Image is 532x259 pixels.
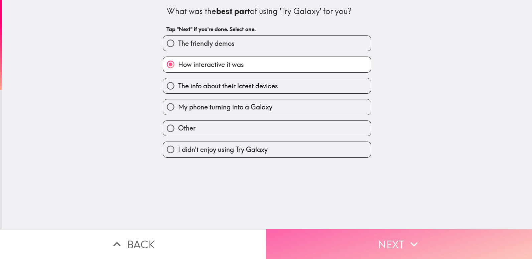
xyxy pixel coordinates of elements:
h6: Tap "Next" if you're done. Select one. [166,25,368,33]
div: What was the of using 'Try Galaxy' for you? [166,6,368,17]
span: The info about their latest devices [178,81,278,91]
span: The friendly demos [178,39,235,48]
span: Other [178,123,195,133]
button: Other [163,121,371,136]
button: How interactive it was [163,57,371,72]
b: best part [216,6,250,16]
button: I didn't enjoy using Try Galaxy [163,142,371,157]
span: I didn't enjoy using Try Galaxy [178,145,268,154]
span: How interactive it was [178,60,244,69]
button: The info about their latest devices [163,78,371,93]
span: My phone turning into a Galaxy [178,102,272,112]
button: My phone turning into a Galaxy [163,99,371,114]
button: Next [266,229,532,259]
button: The friendly demos [163,36,371,51]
